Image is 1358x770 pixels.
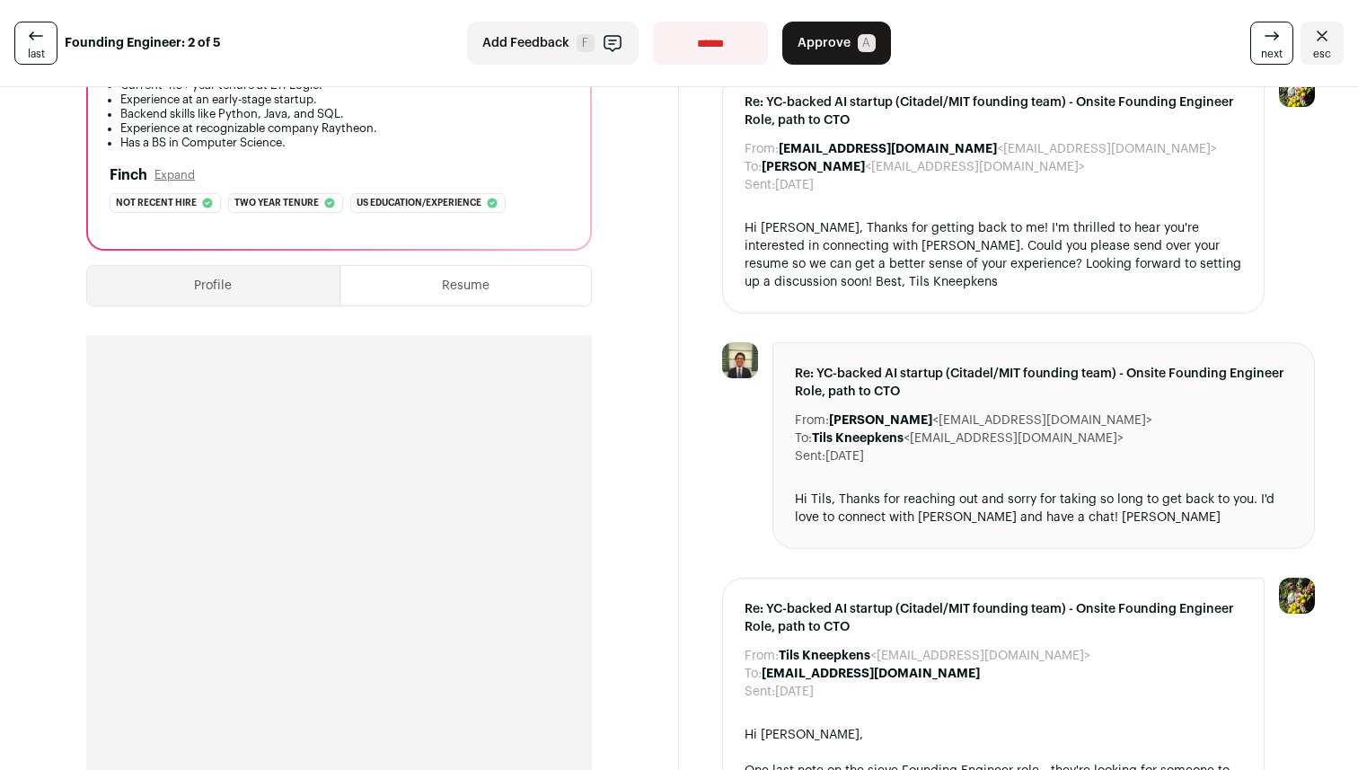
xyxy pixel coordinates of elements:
li: Has a BS in Computer Science. [120,136,569,150]
a: last [14,22,57,65]
span: Not recent hire [116,194,197,212]
dd: <[EMAIL_ADDRESS][DOMAIN_NAME]> [779,647,1090,665]
button: Add Feedback F [467,22,639,65]
b: Tils Kneepkens [779,650,870,662]
span: F [577,34,595,52]
img: 6689865-medium_jpg [1279,578,1315,614]
dd: <[EMAIL_ADDRESS][DOMAIN_NAME]> [812,429,1124,447]
dt: From: [745,140,779,158]
dt: Sent: [745,176,775,194]
h2: Finch [110,164,147,186]
span: Add Feedback [482,34,569,52]
span: Re: YC-backed AI startup (Citadel/MIT founding team) - Onsite Founding Engineer Role, path to CTO [745,93,1242,129]
span: Re: YC-backed AI startup (Citadel/MIT founding team) - Onsite Founding Engineer Role, path to CTO [745,600,1242,636]
b: [EMAIL_ADDRESS][DOMAIN_NAME] [762,668,980,680]
span: Two year tenure [234,194,319,212]
span: esc [1313,47,1331,61]
div: Hi Tils, Thanks for reaching out and sorry for taking so long to get back to you. I'd love to con... [795,491,1292,527]
a: next [1250,22,1293,65]
span: Us education/experience [357,194,481,212]
b: [PERSON_NAME] [762,161,865,173]
span: next [1261,47,1283,61]
span: Re: YC-backed AI startup (Citadel/MIT founding team) - Onsite Founding Engineer Role, path to CTO [795,365,1292,401]
div: Hi [PERSON_NAME], Thanks for getting back to me! I'm thrilled to hear you're interested in connec... [745,219,1242,291]
dt: Sent: [745,683,775,701]
img: 190e52a306c07b6b27804c9f59d24562be280363a16c567fc155531585e221b7 [722,342,758,378]
button: Profile [87,266,339,305]
button: Approve A [782,22,891,65]
dt: From: [745,647,779,665]
dd: [DATE] [775,683,814,701]
button: Expand [154,168,195,182]
dd: [DATE] [825,447,864,465]
b: [EMAIL_ADDRESS][DOMAIN_NAME] [779,143,997,155]
dt: To: [745,158,762,176]
img: 6689865-medium_jpg [1279,71,1315,107]
button: Resume [340,266,592,305]
strong: Founding Engineer: 2 of 5 [65,34,221,52]
dd: <[EMAIL_ADDRESS][DOMAIN_NAME]> [829,412,1152,429]
li: Backend skills like Python, Java, and SQL. [120,107,569,121]
span: A [858,34,876,52]
dd: [DATE] [775,176,814,194]
dt: To: [795,429,812,447]
b: Tils Kneepkens [812,432,904,445]
b: [PERSON_NAME] [829,414,932,427]
span: last [28,47,45,61]
dt: From: [795,412,829,429]
dt: To: [745,665,762,683]
a: Close [1301,22,1344,65]
li: Experience at recognizable company Raytheon. [120,121,569,136]
dd: <[EMAIL_ADDRESS][DOMAIN_NAME]> [762,158,1085,176]
dt: Sent: [795,447,825,465]
li: Experience at an early-stage startup. [120,93,569,107]
dd: <[EMAIL_ADDRESS][DOMAIN_NAME]> [779,140,1217,158]
span: Approve [798,34,851,52]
